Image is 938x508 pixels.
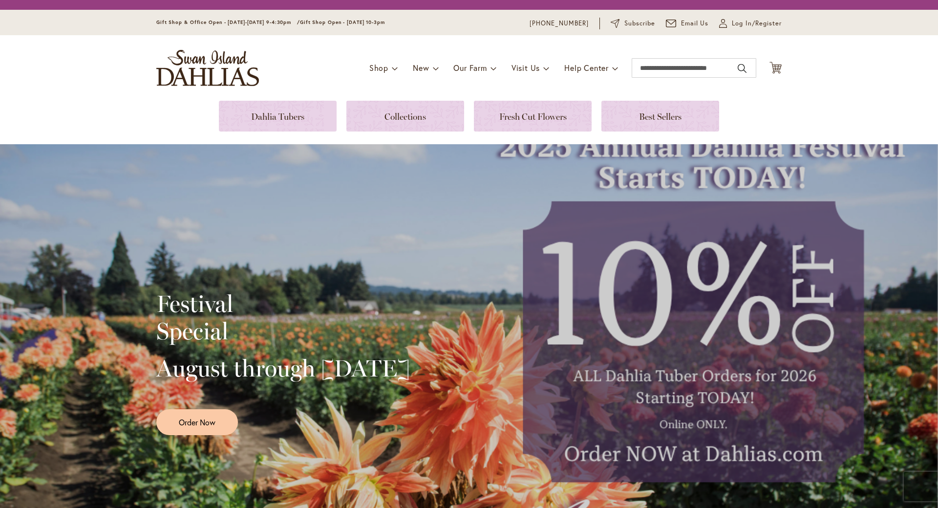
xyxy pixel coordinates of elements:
a: [PHONE_NUMBER] [530,19,589,28]
h2: August through [DATE] [156,354,410,382]
span: Subscribe [624,19,655,28]
span: Visit Us [512,63,540,73]
span: Help Center [564,63,609,73]
a: Subscribe [611,19,655,28]
span: Shop [369,63,388,73]
a: Email Us [666,19,709,28]
button: Search [738,61,746,76]
span: Order Now [179,417,215,428]
span: Gift Shop & Office Open - [DATE]-[DATE] 9-4:30pm / [156,19,300,25]
span: Gift Shop Open - [DATE] 10-3pm [300,19,385,25]
span: Email Us [681,19,709,28]
h2: Festival Special [156,290,410,345]
a: Log In/Register [719,19,782,28]
a: store logo [156,50,259,86]
span: Log In/Register [732,19,782,28]
span: New [413,63,429,73]
a: Order Now [156,409,238,435]
span: Our Farm [453,63,487,73]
